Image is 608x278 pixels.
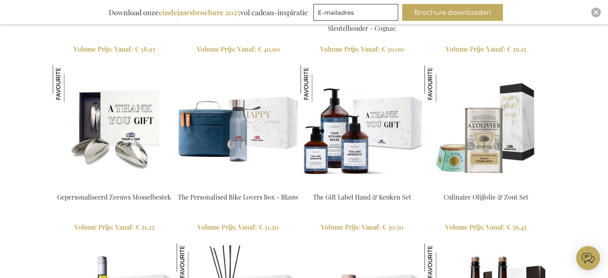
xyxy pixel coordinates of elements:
b: eindejaarsbrochure 2025 [159,8,240,17]
a: Personalised Zeeland Mussel Cutlery Gepersonaliseerd Zeeuws Mosselbestek [53,183,176,190]
img: Gepersonaliseerd Zeeuws Mosselbestek [53,65,90,102]
iframe: belco-activator-frame [576,246,600,270]
a: Olive & Salt Culinary Set Culinaire Olijfolie & Zout Set [425,183,548,190]
a: Volume Prijs: Vanaf € 36,45 [425,223,548,232]
span: € 30,00 [381,45,404,53]
span: € 36,45 [506,223,526,231]
button: Brochure downloaden [402,4,503,21]
span: Vanaf [486,45,505,53]
span: Volume Prijs: [74,223,114,231]
a: The Gift Label Hand & Keuken Set [313,193,411,201]
a: The Personalized Bike Lovers Box - Blue [177,183,300,190]
span: € 38,95 [135,45,155,53]
a: Volume Prijs: Vanaf € 21,25 [53,223,176,232]
img: Gepersonaliseerd Zeeuws Mosselbestek [53,65,176,188]
form: marketing offers and promotions [313,4,401,23]
img: The Gift Label Hand & Keuken Set [301,65,337,102]
span: Volume Prijs: [321,223,360,231]
a: The Personalised Bike Lovers Box - Blauw [178,193,299,201]
span: Volume Prijs: [197,223,237,231]
img: Culinaire Olijfolie & Zout Set [425,65,461,102]
a: Volume Prijs: Vanaf € 30,00 [301,45,424,54]
img: The Personalized Bike Lovers Box - Blue [177,65,300,188]
span: Volume Prijs: [445,223,484,231]
span: Vanaf [486,223,505,231]
span: € 31,20 [259,223,279,231]
a: Gepersonaliseerd Zeeuws Mosselbestek [57,193,171,201]
img: Close [594,10,598,15]
img: Olive & Salt Culinary Set [425,65,548,188]
div: Download onze vol cadeau-inspiratie [105,4,311,21]
span: € 29,15 [507,45,526,53]
span: € 21,25 [136,223,154,231]
span: Vanaf [114,45,133,53]
span: Volume Prijs: [446,45,485,53]
span: € 40,90 [258,45,280,53]
span: Vanaf [115,223,134,231]
span: Vanaf [361,45,380,53]
a: Volume Prijs: Vanaf € 29,15 [425,45,548,54]
span: Volume Prijs: [197,45,236,53]
a: Volume Prijs: Vanaf € 38,95 [53,45,176,54]
a: Volume Prijs: Vanaf € 30,50 [301,223,424,232]
img: The Gift Label Hand & Kitchen Set [301,65,424,188]
input: E-mailadres [313,4,398,21]
span: Volume Prijs: [320,45,359,53]
a: Culinaire Olijfolie & Zout Set [444,193,528,201]
span: Vanaf [362,223,381,231]
a: Volume Prijs: Vanaf € 31,20 [177,223,300,232]
a: Gepersonaliseerde Orbitkey Leren Sleutelhouder - Cognac [313,15,412,32]
span: € 30,50 [382,223,403,231]
span: Vanaf [237,45,256,53]
div: Close [591,8,601,17]
span: Volume Prijs: [74,45,113,53]
span: Vanaf [238,223,257,231]
a: Volume Prijs: Vanaf € 40,90 [177,45,300,54]
a: The Gift Label Hand & Kitchen Set The Gift Label Hand & Keuken Set [301,183,424,190]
